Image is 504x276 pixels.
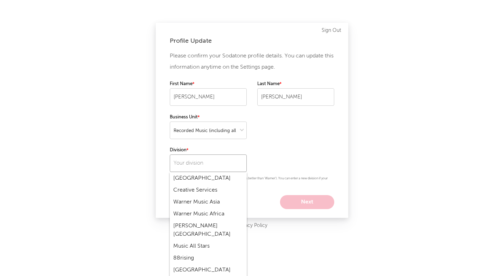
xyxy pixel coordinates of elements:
[170,172,247,184] div: [GEOGRAPHIC_DATA]
[170,208,247,220] div: Warner Music Africa
[257,88,334,106] input: Your last name
[280,195,334,209] button: Next
[170,146,247,154] label: Division
[322,26,341,35] a: Sign Out
[170,240,247,252] div: Music All Stars
[257,80,334,88] label: Last Name
[170,252,247,264] div: 88rising
[170,154,247,172] input: Your division
[170,220,247,240] div: [PERSON_NAME] [GEOGRAPHIC_DATA]
[170,37,334,45] div: Profile Update
[170,113,247,122] label: Business Unit
[170,50,334,73] p: Please confirm your Sodatone profile details. You can update this information anytime on the Sett...
[170,264,247,276] div: [GEOGRAPHIC_DATA]
[170,184,247,196] div: Creative Services
[170,196,247,208] div: Warner Music Asia
[170,175,334,188] p: Please be as specific as possible (e.g. 'Warner Mexico' is better than 'Warner'). You can enter a...
[237,221,267,230] a: Privacy Policy
[170,88,247,106] input: Your first name
[170,80,247,88] label: First Name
